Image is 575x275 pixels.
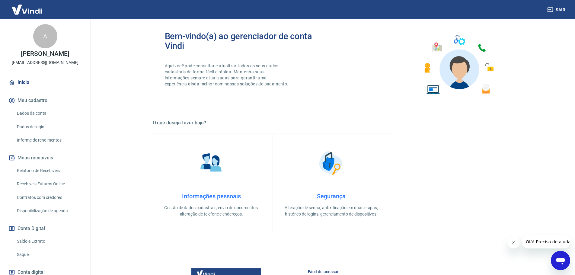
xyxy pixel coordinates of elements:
div: A [33,24,57,48]
a: Contratos com credores [14,191,83,204]
a: Início [7,76,83,89]
a: Informações pessoaisInformações pessoaisGestão de dados cadastrais, envio de documentos, alteraçã... [153,133,270,232]
button: Meus recebíveis [7,151,83,165]
a: Informe de rendimentos [14,134,83,146]
p: Alteração de senha, autenticação em duas etapas, histórico de logins, gerenciamento de dispositivos. [283,205,380,217]
button: Conta Digital [7,222,83,235]
h2: Bem-vindo(a) ao gerenciador de conta Vindi [165,31,331,51]
img: Segurança [316,148,346,178]
button: Meu cadastro [7,94,83,107]
a: Saque [14,248,83,261]
button: Sair [546,4,568,15]
h4: Segurança [283,193,380,200]
span: Olá! Precisa de ajuda? [4,4,51,9]
iframe: Botão para abrir a janela de mensagens [551,251,570,270]
h4: Informações pessoais [163,193,260,200]
a: Disponibilização de agenda [14,205,83,217]
a: Dados de login [14,121,83,133]
a: Recebíveis Futuros Online [14,178,83,190]
a: SegurançaSegurançaAlteração de senha, autenticação em duas etapas, histórico de logins, gerenciam... [273,133,390,232]
p: [EMAIL_ADDRESS][DOMAIN_NAME] [12,59,78,66]
a: Relatório de Recebíveis [14,165,83,177]
p: Gestão de dados cadastrais, envio de documentos, alteração de telefone e endereços. [163,205,260,217]
p: Aqui você pode consultar e atualizar todos os seus dados cadastrais de forma fácil e rápida. Mant... [165,63,290,87]
img: Imagem de um avatar masculino com diversos icones exemplificando as funcionalidades do gerenciado... [419,31,498,98]
h5: O que deseja fazer hoje? [153,120,510,126]
img: Vindi [7,0,46,19]
iframe: Fechar mensagem [508,236,520,248]
h6: Fácil de acessar [308,269,496,275]
p: [PERSON_NAME] [21,51,69,57]
a: Saldo e Extrato [14,235,83,248]
a: Dados da conta [14,107,83,120]
img: Informações pessoais [196,148,226,178]
iframe: Mensagem da empresa [522,235,570,248]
